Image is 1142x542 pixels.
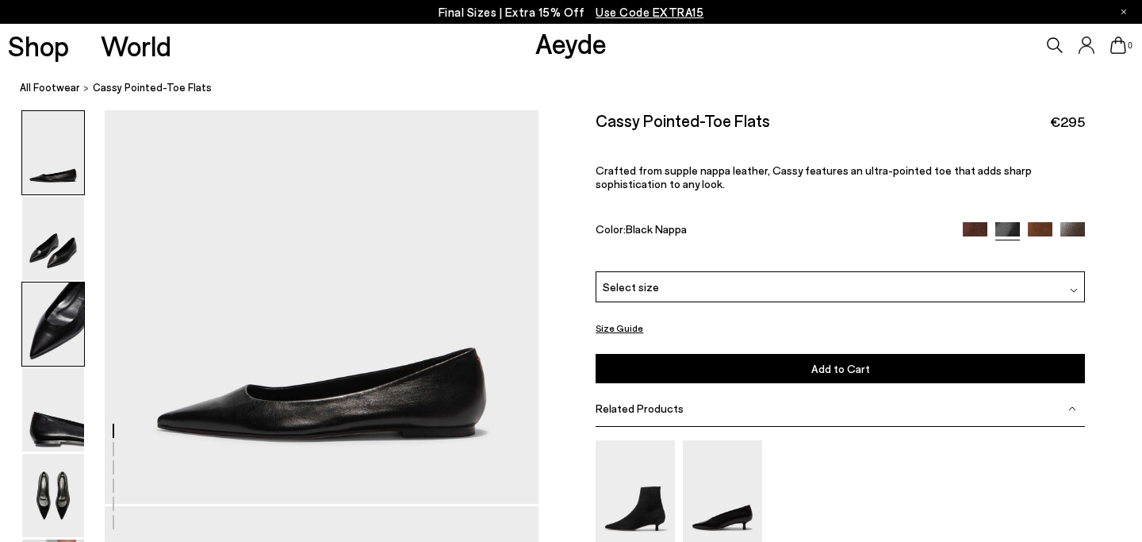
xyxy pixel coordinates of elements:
[20,67,1142,110] nav: breadcrumb
[1110,37,1126,54] a: 0
[596,163,1085,190] p: Crafted from supple nappa leather, Cassy features an ultra-pointed toe that adds sharp sophistica...
[1070,286,1078,294] img: svg%3E
[596,318,643,338] button: Size Guide
[811,362,870,375] span: Add to Cart
[93,79,212,96] span: Cassy Pointed-Toe Flats
[603,279,659,295] span: Select size
[626,221,687,235] span: Black Nappa
[596,402,684,415] span: Related Products
[22,197,84,280] img: Cassy Pointed-Toe Flats - Image 2
[1050,112,1085,132] span: €295
[20,79,80,96] a: All Footwear
[22,368,84,452] img: Cassy Pointed-Toe Flats - Image 4
[22,111,84,194] img: Cassy Pointed-Toe Flats - Image 1
[1126,41,1134,50] span: 0
[439,2,704,22] p: Final Sizes | Extra 15% Off
[101,32,171,60] a: World
[596,110,770,130] h2: Cassy Pointed-Toe Flats
[8,32,69,60] a: Shop
[22,283,84,366] img: Cassy Pointed-Toe Flats - Image 3
[596,221,947,240] div: Color:
[535,26,607,60] a: Aeyde
[596,354,1085,383] button: Add to Cart
[596,5,703,19] span: Navigate to /collections/ss25-final-sizes
[22,454,84,537] img: Cassy Pointed-Toe Flats - Image 5
[1068,405,1076,413] img: svg%3E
